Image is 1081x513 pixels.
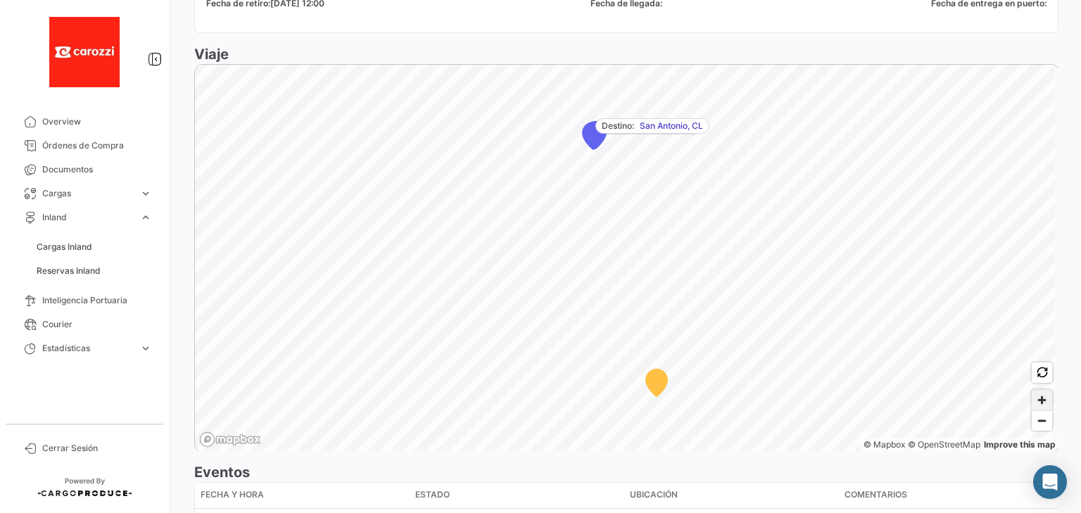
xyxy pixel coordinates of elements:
[11,289,158,312] a: Inteligencia Portuaria
[11,158,158,182] a: Documentos
[624,483,839,508] datatable-header-cell: Ubicación
[42,442,152,455] span: Cerrar Sesión
[42,318,152,331] span: Courier
[42,163,152,176] span: Documentos
[201,488,264,501] span: Fecha y Hora
[584,121,607,149] div: Map marker
[42,294,152,307] span: Inteligencia Portuaria
[1033,465,1067,499] div: Abrir Intercom Messenger
[415,488,450,501] span: Estado
[630,488,678,501] span: Ubicación
[1032,410,1052,431] button: Zoom out
[31,236,158,258] a: Cargas Inland
[37,265,101,277] span: Reservas Inland
[640,120,703,132] span: San Antonio, CL
[194,44,1058,64] h3: Viaje
[139,342,152,355] span: expand_more
[908,439,980,450] a: OpenStreetMap
[1032,411,1052,431] span: Zoom out
[1032,390,1052,410] button: Zoom in
[984,439,1056,450] a: Map feedback
[37,241,92,253] span: Cargas Inland
[31,260,158,281] a: Reservas Inland
[602,120,634,132] span: Destino:
[139,211,152,224] span: expand_more
[49,17,120,87] img: 33c75eba-4e89-4f8c-8d32-3da69cf57892.jfif
[11,312,158,336] a: Courier
[582,122,605,150] div: Map marker
[42,342,134,355] span: Estadísticas
[42,115,152,128] span: Overview
[42,187,134,200] span: Cargas
[139,187,152,200] span: expand_more
[645,369,668,397] div: Map marker
[11,134,158,158] a: Órdenes de Compra
[42,211,134,224] span: Inland
[199,431,261,448] a: Mapbox logo
[195,483,410,508] datatable-header-cell: Fecha y Hora
[410,483,624,508] datatable-header-cell: Estado
[195,65,1055,453] canvas: Map
[194,462,1058,482] h3: Eventos
[11,110,158,134] a: Overview
[864,439,905,450] a: Mapbox
[845,488,907,501] span: Comentarios
[42,139,152,152] span: Órdenes de Compra
[839,483,1054,508] datatable-header-cell: Comentarios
